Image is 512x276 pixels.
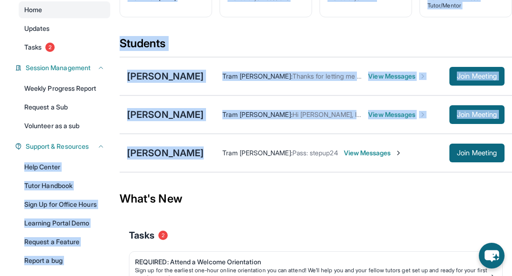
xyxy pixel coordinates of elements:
[135,257,489,267] div: REQUIRED: Attend a Welcome Orientation
[127,70,204,83] div: [PERSON_NAME]
[26,63,91,73] span: Session Management
[419,73,427,80] img: Chevron-Right
[449,144,505,162] button: Join Meeting
[457,150,497,156] span: Join Meeting
[292,149,338,157] span: Pass: stepup24
[395,149,402,157] img: Chevron-Right
[479,243,505,269] button: chat-button
[19,39,110,56] a: Tasks2
[120,36,512,57] div: Students
[19,177,110,194] a: Tutor Handbook
[419,111,427,118] img: Chevron-Right
[24,5,42,15] span: Home
[24,24,50,33] span: Updates
[19,117,110,134] a: Volunteer as a sub
[19,99,110,116] a: Request a Sub
[457,73,497,79] span: Join Meeting
[368,110,427,119] span: View Messages
[19,196,110,213] a: Sign Up for Office Hours
[222,110,292,118] span: Tram [PERSON_NAME] :
[19,215,110,232] a: Learning Portal Demo
[22,63,105,73] button: Session Management
[19,1,110,18] a: Home
[19,252,110,269] a: Report a bug
[19,20,110,37] a: Updates
[158,231,168,240] span: 2
[222,149,292,157] span: Tram [PERSON_NAME] :
[19,80,110,97] a: Weekly Progress Report
[449,67,505,86] button: Join Meeting
[19,159,110,175] a: Help Center
[24,43,42,52] span: Tasks
[449,105,505,124] button: Join Meeting
[120,178,512,219] div: What's New
[22,142,105,151] button: Support & Resources
[127,146,204,160] div: [PERSON_NAME]
[127,108,204,121] div: [PERSON_NAME]
[19,233,110,250] a: Request a Feature
[344,148,402,158] span: View Messages
[368,72,427,81] span: View Messages
[45,43,55,52] span: 2
[26,142,89,151] span: Support & Resources
[222,72,292,80] span: Tram [PERSON_NAME] :
[129,229,155,242] span: Tasks
[457,112,497,117] span: Join Meeting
